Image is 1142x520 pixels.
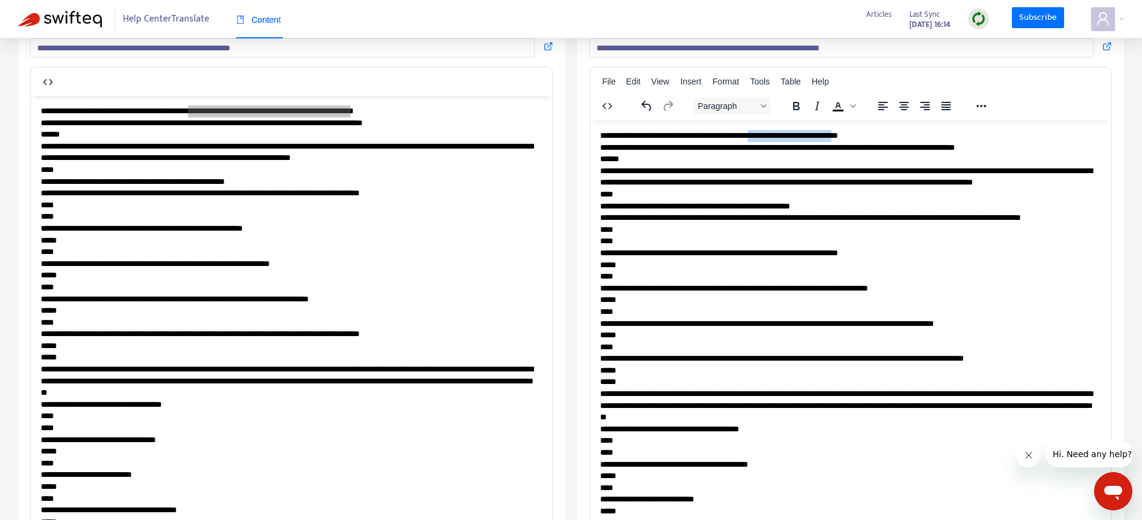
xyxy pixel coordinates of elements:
[909,8,940,21] span: Last Sync
[894,98,914,114] button: Align center
[812,77,829,86] span: Help
[971,11,986,26] img: sync.dc5367851b00ba804db3.png
[637,98,657,114] button: Undo
[781,77,800,86] span: Table
[236,16,245,24] span: book
[1017,443,1041,467] iframe: Close message
[915,98,935,114] button: Align right
[18,11,102,28] img: Swifteq
[698,101,757,111] span: Paragraph
[123,8,209,31] span: Help Center Translate
[236,15,281,25] span: Content
[1012,7,1065,29] a: Subscribe
[750,77,770,86] span: Tools
[786,98,806,114] button: Bold
[971,98,992,114] button: Reveal or hide additional toolbar items
[693,98,771,114] button: Block Paragraph
[651,77,669,86] span: View
[658,98,678,114] button: Redo
[909,18,950,31] strong: [DATE] 16:14
[866,8,891,21] span: Articles
[873,98,893,114] button: Align left
[936,98,956,114] button: Justify
[626,77,640,86] span: Edit
[713,77,739,86] span: Format
[1045,441,1132,467] iframe: Message from company
[602,77,616,86] span: File
[1096,11,1110,26] span: user
[1094,472,1132,510] iframe: Button to launch messaging window
[680,77,701,86] span: Insert
[807,98,827,114] button: Italic
[828,98,858,114] div: Text color Black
